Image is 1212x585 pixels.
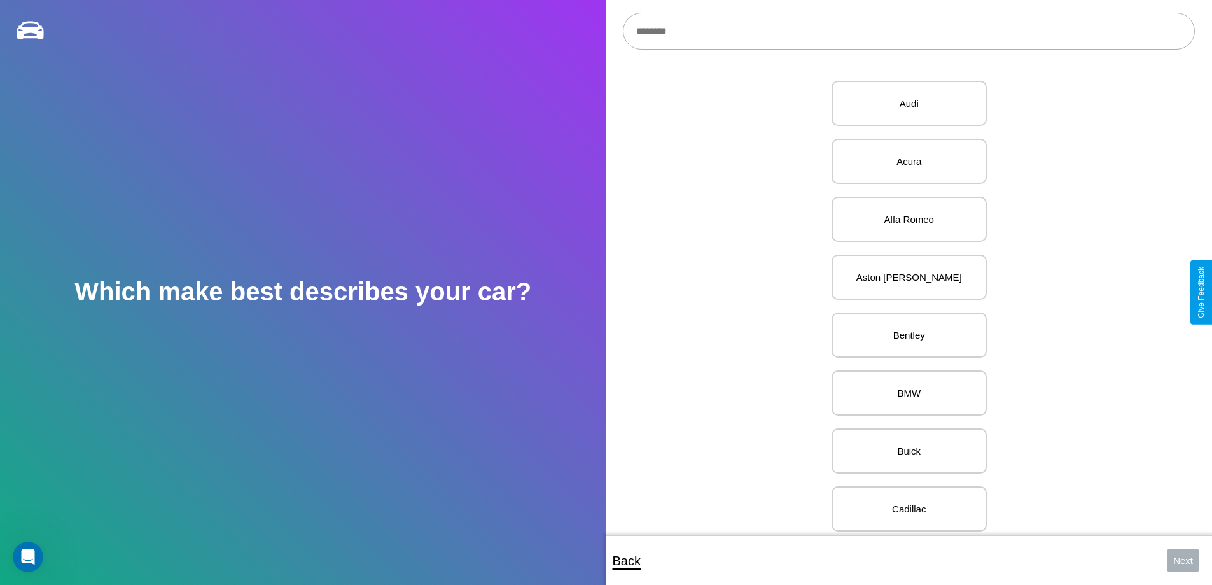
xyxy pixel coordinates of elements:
[1197,267,1206,318] div: Give Feedback
[846,211,973,228] p: Alfa Romeo
[846,500,973,518] p: Cadillac
[13,542,43,572] iframe: Intercom live chat
[846,327,973,344] p: Bentley
[846,384,973,402] p: BMW
[846,153,973,170] p: Acura
[613,549,641,572] p: Back
[846,269,973,286] p: Aston [PERSON_NAME]
[846,95,973,112] p: Audi
[74,278,531,306] h2: Which make best describes your car?
[846,442,973,460] p: Buick
[1167,549,1199,572] button: Next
